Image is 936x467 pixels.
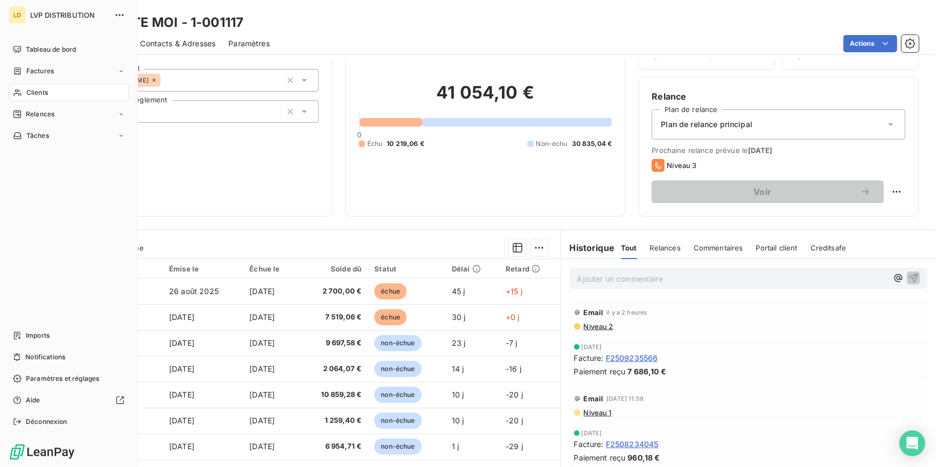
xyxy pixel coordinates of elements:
span: 10 j [452,416,464,425]
div: Échue le [249,264,292,273]
div: Statut [374,264,439,273]
span: F2509235566 [606,352,658,364]
span: échue [374,309,407,325]
span: -29 j [506,442,523,451]
span: +15 j [506,287,522,296]
span: Paramètres et réglages [26,374,99,384]
span: 960,18 € [627,452,660,463]
span: Niveau 1 [583,408,612,417]
span: [DATE] [169,416,194,425]
span: Tâches [26,131,49,141]
span: 45 j [452,287,465,296]
div: Délai [452,264,493,273]
span: 30 j [452,312,466,322]
span: Déconnexion [26,417,67,427]
h6: Historique [561,241,615,254]
span: 10 859,28 € [305,389,361,400]
span: non-échue [374,413,421,429]
div: Open Intercom Messenger [899,430,925,456]
span: LVP DISTRIBUTION [30,11,108,19]
span: Relances [650,243,681,252]
span: 6 954,71 € [305,441,361,452]
span: 0 [357,130,361,139]
span: [DATE] [249,416,275,425]
span: Paramètres [228,38,270,49]
span: 9 697,58 € [305,338,361,348]
span: Imports [26,331,50,340]
span: Échu [367,139,383,149]
span: Facture : [574,438,604,450]
span: non-échue [374,335,421,351]
span: 10 j [452,390,464,399]
span: non-échue [374,438,421,455]
span: Tout [621,243,637,252]
span: Clients [26,88,48,97]
span: 26 août 2025 [169,287,219,296]
span: Paiement reçu [574,452,626,463]
h6: Relance [652,90,905,103]
span: [DATE] [249,287,275,296]
span: -20 j [506,416,523,425]
span: Aide [26,395,40,405]
span: il y a 2 heures [606,309,647,316]
input: Ajouter une valeur [160,75,169,85]
span: Prochaine relance prévue le [652,146,905,155]
span: [DATE] [169,442,194,451]
div: Émise le [169,264,236,273]
span: non-échue [374,361,421,377]
span: Relances [26,109,54,119]
span: [DATE] [169,390,194,399]
div: Solde dû [305,264,361,273]
span: Notifications [25,352,65,362]
div: LD [9,6,26,24]
span: [DATE] [748,146,772,155]
span: [DATE] 11:58 [606,395,644,402]
span: [DATE] [249,312,275,322]
span: 7 519,06 € [305,312,361,323]
a: Aide [9,392,129,409]
span: non-échue [374,387,421,403]
span: 30 835,04 € [572,139,612,149]
h2: 41 054,10 € [359,82,612,114]
span: Niveau 3 [667,161,696,170]
span: Email [584,394,604,403]
span: -20 j [506,390,523,399]
span: Contacts & Adresses [140,38,215,49]
span: [DATE] [249,390,275,399]
span: [DATE] [582,344,602,350]
span: 1 259,40 € [305,415,361,426]
span: 1 j [452,442,459,451]
span: F2508234045 [606,438,659,450]
span: échue [374,283,407,299]
span: [DATE] [249,364,275,373]
div: Retard [506,264,554,273]
span: -7 j [506,338,518,347]
span: Non-échu [536,139,567,149]
span: 14 j [452,364,464,373]
span: [DATE] [249,442,275,451]
span: Factures [26,66,54,76]
span: 23 j [452,338,466,347]
span: 2 064,07 € [305,364,361,374]
span: Tableau de bord [26,45,76,54]
span: -16 j [506,364,521,373]
span: [DATE] [249,338,275,347]
span: Commentaires [694,243,743,252]
span: 2 700,00 € [305,286,361,297]
span: Plan de relance principal [661,119,752,130]
img: Logo LeanPay [9,443,75,461]
span: +0 j [506,312,520,322]
h3: VAPOTE MOI - 1-001117 [95,13,243,32]
span: [DATE] [169,364,194,373]
span: 10 219,06 € [387,139,424,149]
span: [DATE] [169,338,194,347]
input: Ajouter une valeur [137,107,146,116]
span: Facture : [574,352,604,364]
span: Niveau 2 [583,322,613,331]
button: Voir [652,180,884,203]
span: [DATE] [582,430,602,436]
span: Paiement reçu [574,366,626,377]
span: Portail client [756,243,798,252]
span: Creditsafe [811,243,847,252]
span: [DATE] [169,312,194,322]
